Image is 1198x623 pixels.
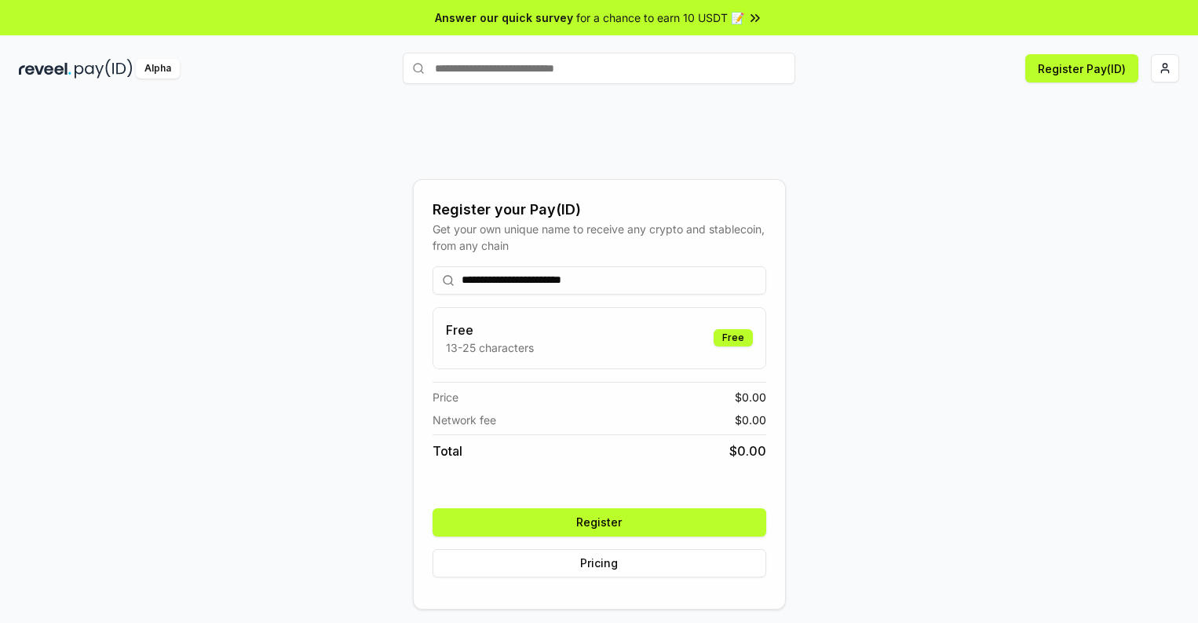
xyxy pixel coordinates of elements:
[735,389,766,405] span: $ 0.00
[433,508,766,537] button: Register
[433,199,766,221] div: Register your Pay(ID)
[136,59,180,79] div: Alpha
[446,339,534,356] p: 13-25 characters
[433,389,458,405] span: Price
[433,549,766,577] button: Pricing
[19,59,71,79] img: reveel_dark
[729,442,766,460] span: $ 0.00
[433,442,462,460] span: Total
[435,9,573,26] span: Answer our quick survey
[446,321,534,339] h3: Free
[1025,54,1138,82] button: Register Pay(ID)
[576,9,744,26] span: for a chance to earn 10 USDT 📝
[735,412,766,428] span: $ 0.00
[714,329,753,346] div: Free
[75,59,133,79] img: pay_id
[433,412,496,428] span: Network fee
[433,221,766,254] div: Get your own unique name to receive any crypto and stablecoin, from any chain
